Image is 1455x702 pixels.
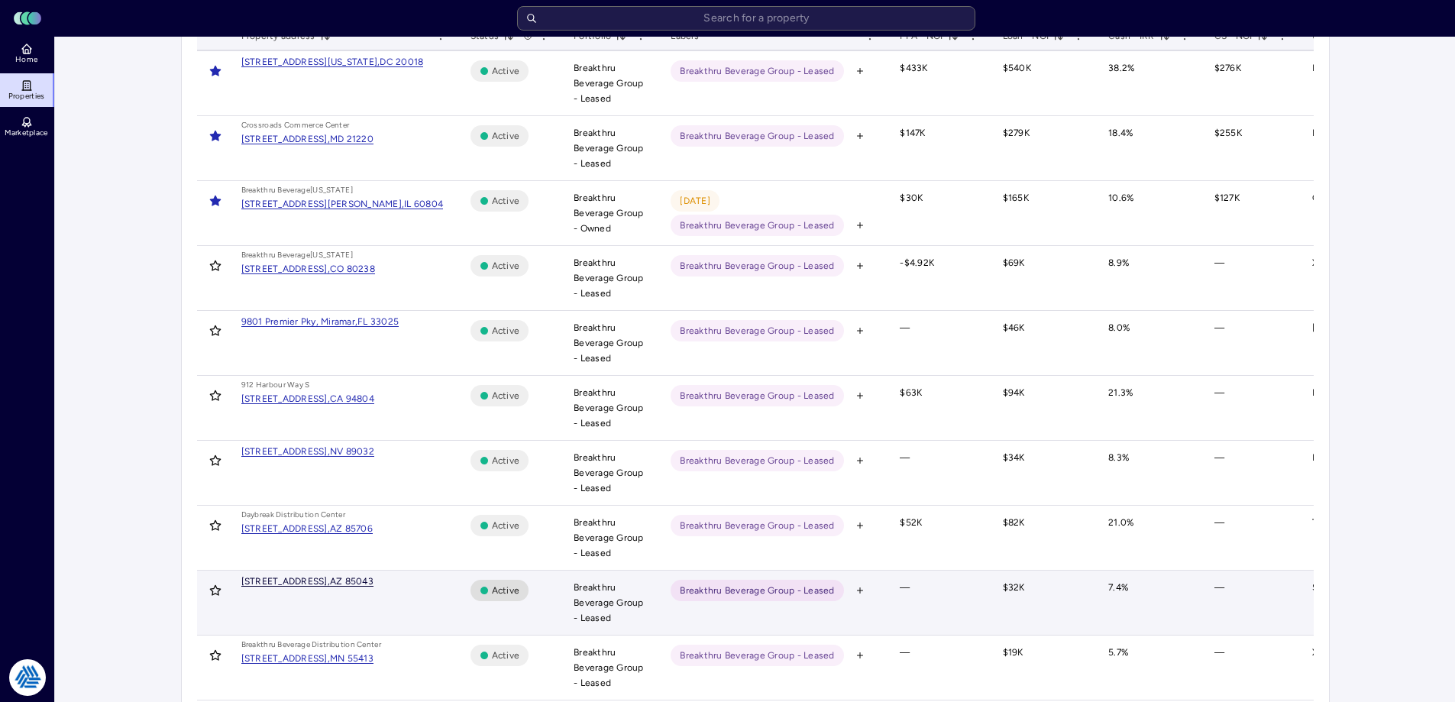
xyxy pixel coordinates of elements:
button: Toggle favorite [203,513,228,538]
div: Breakthru Beverage [241,249,310,261]
td: Breakthru Beverage Group - Leased [561,571,658,636]
span: Active [492,648,520,663]
span: Active [492,258,520,273]
td: Breakthru Beverage Group - Leased [561,116,658,181]
td: — [888,311,990,376]
div: 912 Harbo [241,379,279,391]
button: Breakthru Beverage Group - Leased [671,320,843,341]
div: Breakthru Beverage [241,184,310,196]
td: $540K [991,51,1097,116]
span: Breakthru Beverage Group - Leased [680,323,834,338]
div: [STREET_ADDRESS], [241,264,330,273]
td: 8.3% [1096,441,1202,506]
div: IL 60804 [404,199,443,209]
td: $69K [991,246,1097,311]
td: Breakthru Beverage Group - Leased [561,311,658,376]
a: [STREET_ADDRESS],MN 55413 [241,654,373,663]
td: 18.4% [1096,116,1202,181]
td: 8.9% [1096,246,1202,311]
button: Toggle favorite [203,578,228,603]
div: [STREET_ADDRESS][PERSON_NAME], [241,199,405,209]
span: [DATE] [680,193,710,209]
td: $279K [991,116,1097,181]
span: Breakthru Beverage Group - Leased [680,388,834,403]
a: [STREET_ADDRESS],AZ 85043 [241,577,373,586]
td: -$4.92K [888,246,990,311]
div: MD 21220 [330,134,373,144]
button: Breakthru Beverage Group - Leased [671,385,843,406]
div: CA 94804 [330,394,374,403]
td: $52K [888,506,990,571]
div: n Center [315,509,345,521]
td: $32K [991,571,1097,636]
td: — [1202,636,1300,700]
div: Daybreak Distributio [241,509,315,521]
span: Breakthru Beverage Group - Leased [680,63,834,79]
span: Active [492,518,520,533]
td: $46K [991,311,1097,376]
td: $147K [888,116,990,181]
a: [STREET_ADDRESS],CA 94804 [241,394,374,403]
td: — [888,571,990,636]
div: [US_STATE] [310,184,353,196]
button: Breakthru Beverage Group - Leased [671,515,843,536]
button: Breakthru Beverage Group - Leased [671,645,843,666]
td: $63K [888,376,990,441]
div: [US_STATE] [310,249,353,261]
input: Search for a property [517,6,975,31]
td: $19K [991,636,1097,700]
button: Breakthru Beverage Group - Leased [671,60,843,82]
button: Breakthru Beverage Group - Leased [671,450,843,471]
span: Active [492,388,520,403]
a: [STREET_ADDRESS],AZ 85706 [241,524,373,533]
td: $34K [991,441,1097,506]
button: [DATE] [671,190,719,212]
span: Active [492,128,520,144]
span: Active [492,193,520,209]
td: — [1202,311,1300,376]
a: 9801 Premier Pky, Miramar,FL 33025 [241,317,399,326]
span: Properties [8,92,45,101]
a: [STREET_ADDRESS],MD 21220 [241,134,373,144]
span: Active [492,583,520,598]
div: 9801 Premier Pky, Miramar, [241,317,358,326]
button: Toggle favorite [203,124,228,148]
td: $94K [991,376,1097,441]
td: Breakthru Beverage Group - Leased [561,51,658,116]
button: Breakthru Beverage Group - Leased [671,215,843,236]
div: ur Way S [278,379,309,391]
div: NV 89032 [330,447,374,456]
a: [STREET_ADDRESS],CO 80238 [241,264,375,273]
button: Toggle favorite [203,319,228,343]
td: $255K [1202,116,1300,181]
span: Breakthru Beverage Group - Leased [680,648,834,663]
td: Breakthru Beverage Group - Owned [561,181,658,246]
td: Breakthru Beverage Group - Leased [561,246,658,311]
button: Toggle favorite [203,189,228,213]
a: [STREET_ADDRESS][PERSON_NAME],IL 60804 [241,199,444,209]
td: Breakthru Beverage Group - Leased [561,506,658,571]
div: [STREET_ADDRESS], [241,447,330,456]
td: — [1202,571,1300,636]
div: AZ 85706 [330,524,373,533]
td: — [1202,246,1300,311]
span: Active [492,323,520,338]
div: n Center [351,639,381,651]
button: Breakthru Beverage Group - Leased [671,580,843,601]
div: DC 20018 [380,57,423,66]
div: MN 55413 [330,654,373,663]
button: Toggle favorite [203,59,228,83]
td: 38.2% [1096,51,1202,116]
div: [STREET_ADDRESS], [241,654,330,663]
div: [STREET_ADDRESS], [241,134,330,144]
span: Breakthru Beverage Group - Leased [680,128,834,144]
td: $127K [1202,181,1300,246]
span: Breakthru Beverage Group - Leased [680,518,834,533]
div: e Center [319,119,349,131]
td: Breakthru Beverage Group - Leased [561,441,658,506]
span: Marketplace [5,128,47,137]
td: 7.4% [1096,571,1202,636]
td: 5.7% [1096,636,1202,700]
td: $30K [888,181,990,246]
td: 10.6% [1096,181,1202,246]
